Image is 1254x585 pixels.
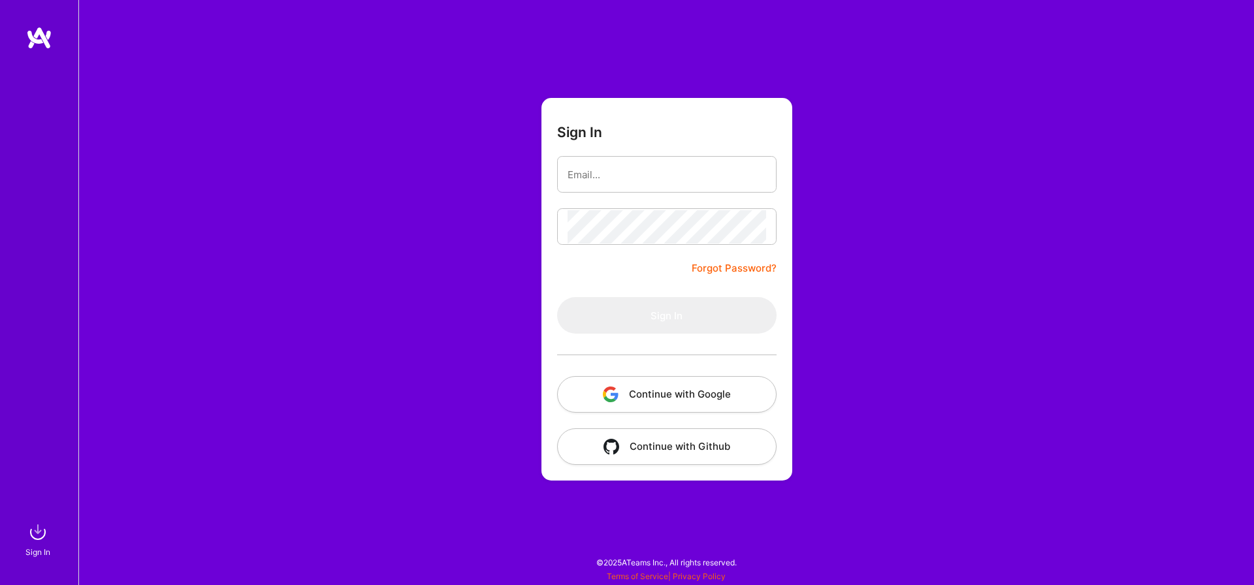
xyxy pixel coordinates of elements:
[568,158,766,191] input: Email...
[26,26,52,50] img: logo
[557,124,602,140] h3: Sign In
[557,376,777,413] button: Continue with Google
[692,261,777,276] a: Forgot Password?
[603,439,619,454] img: icon
[557,428,777,465] button: Continue with Github
[607,571,726,581] span: |
[78,546,1254,578] div: © 2025 ATeams Inc., All rights reserved.
[25,545,50,559] div: Sign In
[673,571,726,581] a: Privacy Policy
[607,571,668,581] a: Terms of Service
[557,297,777,334] button: Sign In
[27,519,51,559] a: sign inSign In
[25,519,51,545] img: sign in
[603,387,619,402] img: icon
